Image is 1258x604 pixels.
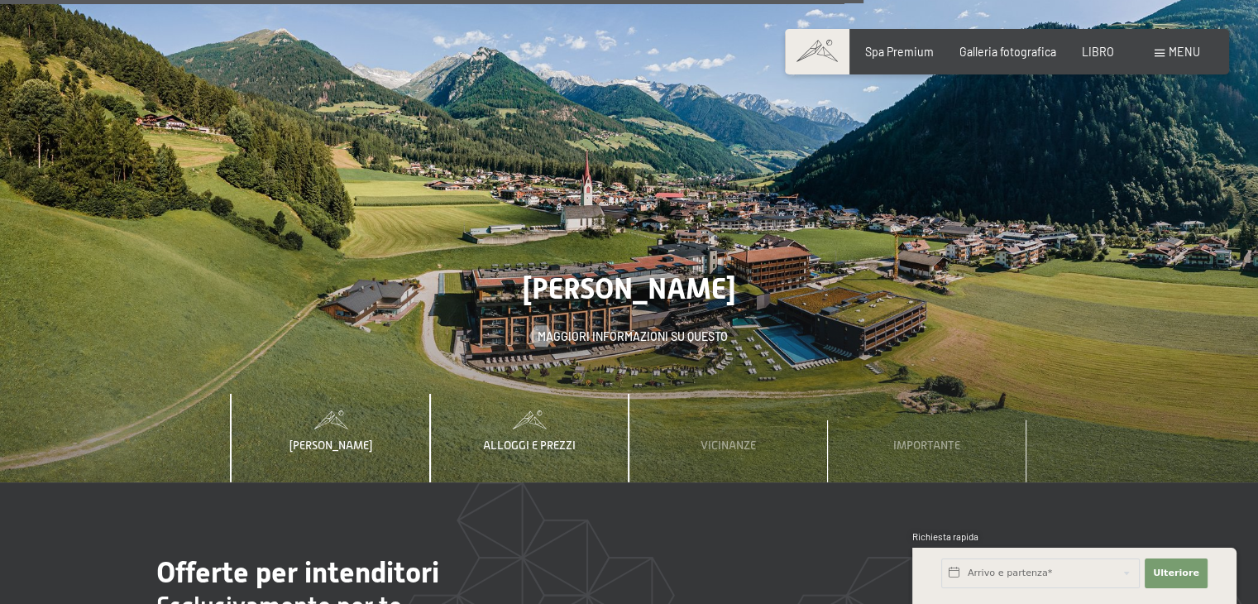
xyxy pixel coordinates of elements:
[1153,568,1199,578] font: Ulteriore
[865,45,934,59] a: Spa Premium
[1082,45,1114,59] a: LIBRO
[959,45,1056,59] a: Galleria fotografica
[893,439,960,452] font: Importante
[483,439,576,452] font: Alloggi e prezzi
[1145,558,1208,588] button: Ulteriore
[156,555,439,589] font: Offerte per intenditori
[912,531,978,542] font: Richiesta rapida
[523,271,736,305] font: [PERSON_NAME]
[701,439,756,452] font: Vicinanze
[538,329,728,343] font: Maggiori informazioni su questo
[289,439,372,452] font: [PERSON_NAME]
[530,328,728,345] a: Maggiori informazioni su questo
[1169,45,1200,59] font: menu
